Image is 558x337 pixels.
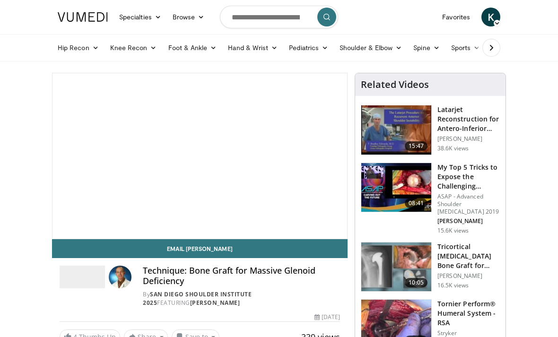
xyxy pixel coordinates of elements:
[437,217,500,225] p: [PERSON_NAME]
[109,266,131,288] img: Avatar
[405,278,427,287] span: 10:05
[481,8,500,26] a: K
[143,290,340,307] div: By FEATURING
[361,242,500,292] a: 10:05 Tricortical [MEDICAL_DATA] Bone Graft for Glenoid Component Loosening a… [PERSON_NAME] 16.5...
[163,38,223,57] a: Foot & Ankle
[52,239,348,258] a: Email [PERSON_NAME]
[408,38,445,57] a: Spine
[361,242,431,292] img: 54195_0000_3.png.150x105_q85_crop-smart_upscale.jpg
[437,242,500,270] h3: Tricortical [MEDICAL_DATA] Bone Graft for Glenoid Component Loosening a…
[143,266,340,286] h4: Technique: Bone Graft for Massive Glenoid Deficiency
[437,105,500,133] h3: Latarjet Reconstruction for Antero-Inferior Glenoid [MEDICAL_DATA]
[437,329,500,337] p: Stryker
[58,12,108,22] img: VuMedi Logo
[222,38,283,57] a: Hand & Wrist
[437,299,500,328] h3: Tornier Perform® Humeral System - RSA
[190,299,240,307] a: [PERSON_NAME]
[445,38,486,57] a: Sports
[437,193,500,216] p: ASAP - Advanced Shoulder [MEDICAL_DATA] 2019
[167,8,210,26] a: Browse
[361,79,429,90] h4: Related Videos
[361,105,500,155] a: 15:47 Latarjet Reconstruction for Antero-Inferior Glenoid [MEDICAL_DATA] [PERSON_NAME] 38.6K views
[436,8,476,26] a: Favorites
[361,163,431,212] img: b61a968a-1fa8-450f-8774-24c9f99181bb.150x105_q85_crop-smart_upscale.jpg
[220,6,338,28] input: Search topics, interventions
[143,290,252,307] a: San Diego Shoulder Institute 2025
[52,73,347,239] video-js: Video Player
[314,313,340,321] div: [DATE]
[334,38,408,57] a: Shoulder & Elbow
[60,266,105,288] img: San Diego Shoulder Institute 2025
[361,163,500,234] a: 08:41 My Top 5 Tricks to Expose the Challenging Glenoid ASAP - Advanced Shoulder [MEDICAL_DATA] 2...
[105,38,163,57] a: Knee Recon
[361,105,431,155] img: 38708_0000_3.png.150x105_q85_crop-smart_upscale.jpg
[283,38,334,57] a: Pediatrics
[437,227,469,234] p: 15.6K views
[405,141,427,151] span: 15:47
[405,199,427,208] span: 08:41
[52,38,105,57] a: Hip Recon
[437,145,469,152] p: 38.6K views
[113,8,167,26] a: Specialties
[437,135,500,143] p: [PERSON_NAME]
[437,282,469,289] p: 16.5K views
[437,163,500,191] h3: My Top 5 Tricks to Expose the Challenging Glenoid
[437,272,500,280] p: [PERSON_NAME]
